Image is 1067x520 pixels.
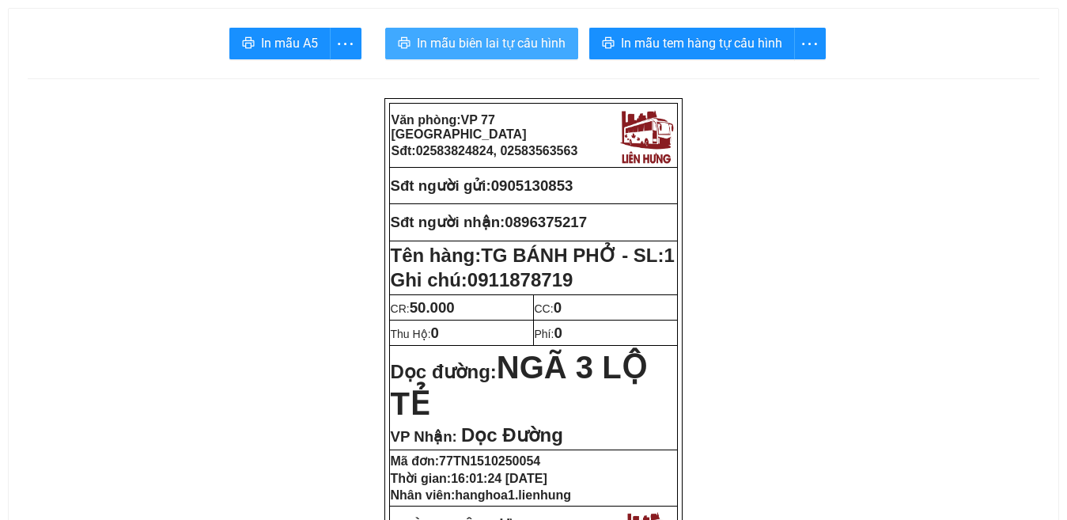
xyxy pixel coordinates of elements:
span: In mẫu biên lai tự cấu hình [417,33,566,53]
span: Ghi chú: [391,269,573,290]
span: 0 [431,325,439,341]
span: CR: [391,302,455,315]
strong: Nhân viên: [391,488,571,502]
span: more [795,34,825,54]
span: CC: [535,302,562,315]
span: 0896375217 [505,214,587,230]
strong: Dọc đường: [391,361,646,419]
span: 0905130853 [491,177,573,194]
button: printerIn mẫu tem hàng tự cấu hình [589,28,795,59]
span: Dọc Đường [461,424,563,446]
button: more [794,28,826,59]
span: 1 [664,245,675,266]
span: TG BÁNH PHỞ - SL: [481,245,675,266]
strong: Mã đơn: [391,454,541,468]
button: more [330,28,361,59]
span: In mẫu A5 [261,33,318,53]
span: 50.000 [410,299,455,316]
strong: Văn phòng: [392,113,527,141]
span: hanghoa1.lienhung [455,488,571,502]
span: VP Nhận: [391,428,457,445]
span: 0911878719 [467,269,573,290]
span: NGÃ 3 LỘ TẺ [391,350,646,421]
span: printer [242,36,255,51]
strong: Thời gian: [391,472,547,485]
button: printerIn mẫu biên lai tự cấu hình [385,28,578,59]
strong: Tên hàng: [391,245,675,266]
span: VP 77 [GEOGRAPHIC_DATA] [392,113,527,141]
span: printer [602,36,615,51]
span: printer [398,36,411,51]
span: Phí: [535,328,562,340]
span: 16:01:24 [DATE] [451,472,547,485]
span: 0 [554,299,562,316]
strong: Sđt người nhận: [391,214,505,230]
span: In mẫu tem hàng tự cấu hình [621,33,782,53]
img: logo [616,105,676,165]
strong: Sđt: [392,144,578,158]
button: printerIn mẫu A5 [229,28,331,59]
span: 02583824824, 02583563563 [416,144,578,158]
span: Thu Hộ: [391,328,439,340]
span: 0 [554,325,562,341]
span: more [331,34,361,54]
strong: Sđt người gửi: [391,177,491,194]
span: 77TN1510250054 [439,454,540,468]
